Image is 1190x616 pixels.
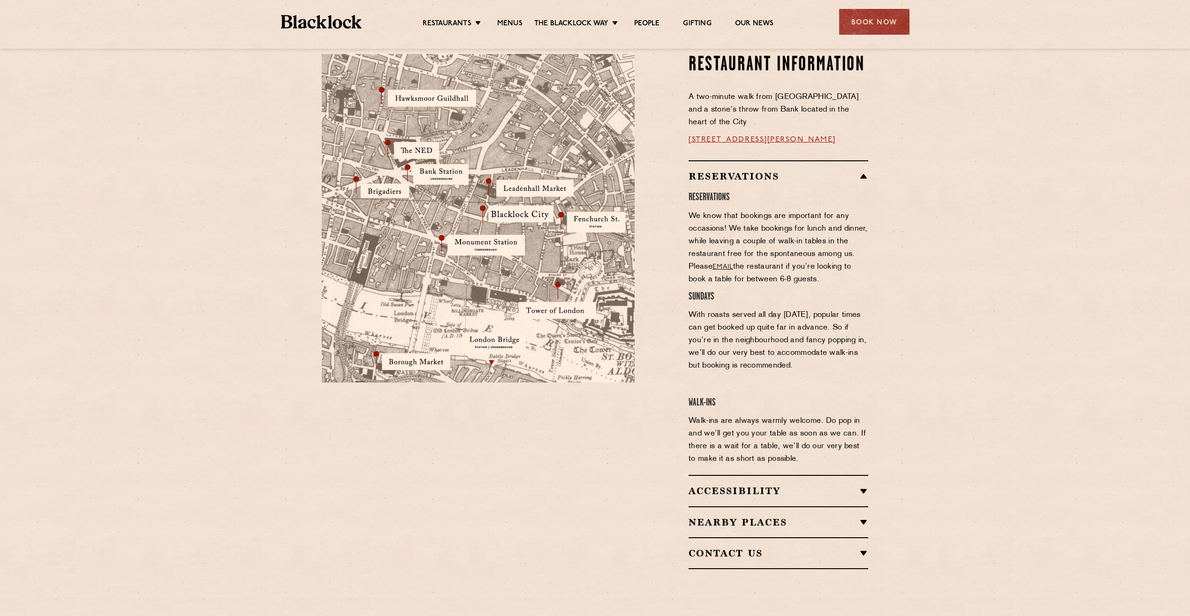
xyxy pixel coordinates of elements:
h4: SUNDAYS [689,291,868,303]
h2: Accessibility [689,485,868,496]
a: Menus [497,19,523,30]
h2: Contact Us [689,548,868,559]
a: Gifting [683,19,711,30]
a: The Blacklock Way [534,19,608,30]
h2: Reservations [689,171,868,182]
p: A two-minute walk from [GEOGRAPHIC_DATA] and a stone’s throw from Bank located in the heart of th... [689,91,868,129]
a: [STREET_ADDRESS][PERSON_NAME] [689,136,836,143]
h2: Nearby Places [689,517,868,528]
h4: RESERVATIONS [689,191,868,204]
a: People [634,19,659,30]
a: Restaurants [423,19,471,30]
img: svg%3E [534,482,665,570]
p: Walk-ins are always warmly welcome. Do pop in and we’ll get you your table as soon as we can. If ... [689,415,868,466]
h4: WALK-INS [689,397,868,409]
img: BL_Textured_Logo-footer-cropped.svg [281,15,362,29]
h2: Restaurant Information [689,53,868,77]
a: Our News [735,19,774,30]
div: Book Now [839,9,910,35]
p: With roasts served all day [DATE], popular times can get booked up quite far in advance. So if yo... [689,309,868,372]
a: email [712,263,733,270]
p: We know that bookings are important for any occasions! We take bookings for lunch and dinner, whi... [689,210,868,286]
